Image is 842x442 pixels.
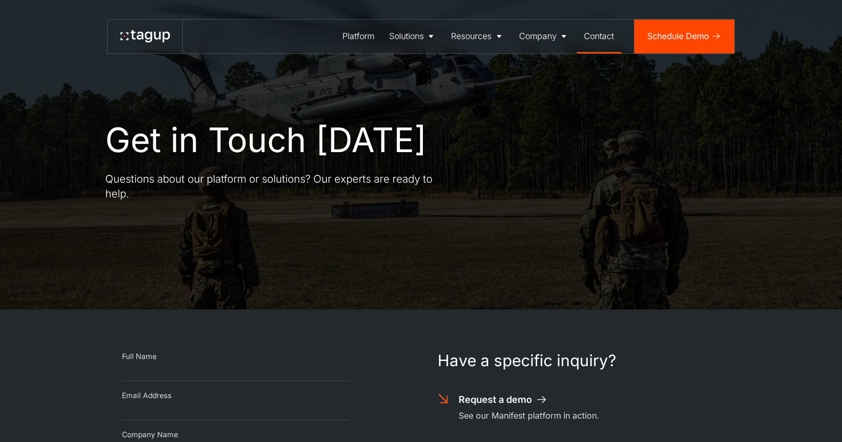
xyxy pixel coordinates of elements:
[105,172,448,201] p: Questions about our platform or solutions? Our experts are ready to help.
[459,393,548,407] a: Request a demo
[122,430,349,440] div: Company Name
[459,410,599,422] div: See our Manifest platform in action.
[511,20,576,53] a: Company
[122,351,349,362] div: Full Name
[381,20,443,53] a: Solutions
[451,30,491,43] div: Resources
[459,393,532,407] div: Request a demo
[519,30,557,43] div: Company
[647,30,709,43] div: Schedule Demo
[342,30,374,43] div: Platform
[577,20,621,53] a: Contact
[444,20,511,53] a: Resources
[122,391,349,401] div: Email Address
[105,121,427,159] h1: Get in Touch [DATE]
[335,20,381,53] a: Platform
[389,30,424,43] div: Solutions
[634,20,734,53] a: Schedule Demo
[584,30,614,43] div: Contact
[438,351,720,370] h1: Have a specific inquiry?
